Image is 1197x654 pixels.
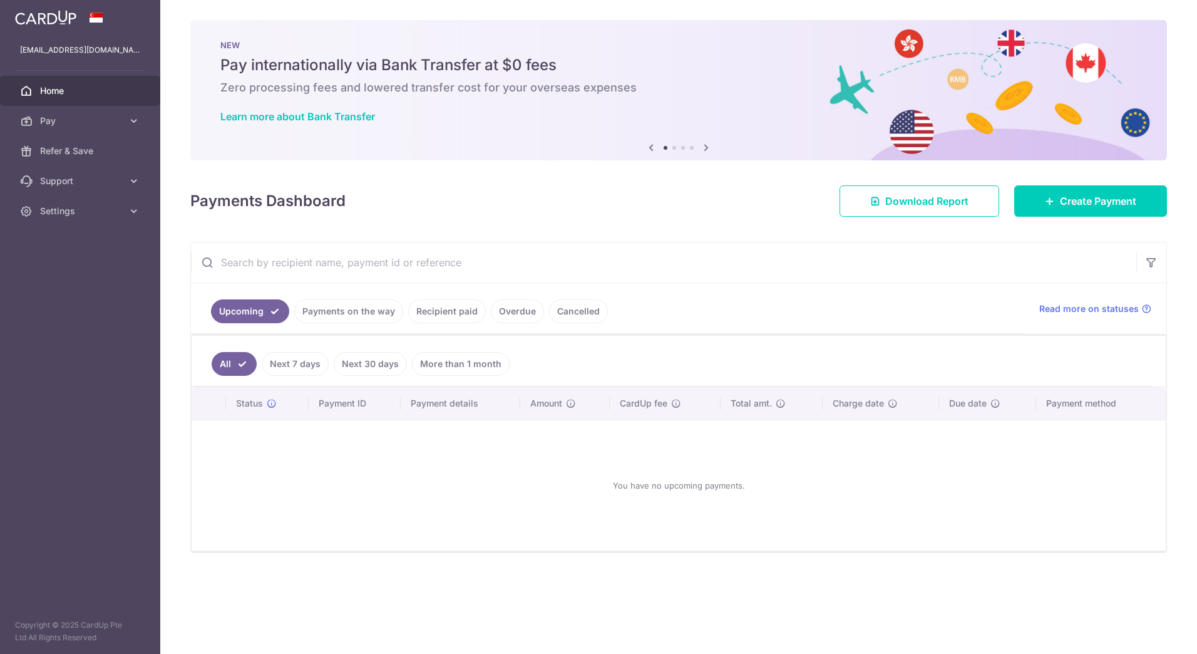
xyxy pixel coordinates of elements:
a: Learn more about Bank Transfer [220,110,375,123]
span: Status [236,397,263,410]
span: Download Report [885,194,968,209]
input: Search by recipient name, payment id or reference [191,242,1136,283]
a: Recipient paid [408,299,486,323]
span: Create Payment [1060,194,1136,209]
span: Charge date [833,397,884,410]
span: Refer & Save [40,145,123,157]
span: Read more on statuses [1039,303,1139,315]
span: Amount [530,397,562,410]
a: Payments on the way [294,299,403,323]
a: Read more on statuses [1039,303,1151,315]
a: Next 7 days [262,352,329,376]
h4: Payments Dashboard [190,190,346,212]
span: Due date [949,397,987,410]
span: Pay [40,115,123,127]
a: Next 30 days [334,352,407,376]
h5: Pay internationally via Bank Transfer at $0 fees [220,55,1137,75]
th: Payment ID [309,387,401,420]
p: NEW [220,40,1137,50]
span: Support [40,175,123,187]
img: Bank transfer banner [190,20,1167,160]
a: Cancelled [549,299,608,323]
th: Payment details [401,387,520,420]
a: Upcoming [211,299,289,323]
img: CardUp [15,10,76,25]
a: Overdue [491,299,544,323]
a: More than 1 month [412,352,510,376]
p: [EMAIL_ADDRESS][DOMAIN_NAME] [20,44,140,56]
a: All [212,352,257,376]
span: Total amt. [731,397,772,410]
span: Home [40,85,123,97]
a: Create Payment [1014,185,1167,217]
div: You have no upcoming payments. [207,430,1151,541]
a: Download Report [840,185,999,217]
th: Payment method [1036,387,1166,420]
span: CardUp fee [620,397,667,410]
span: Settings [40,205,123,217]
h6: Zero processing fees and lowered transfer cost for your overseas expenses [220,80,1137,95]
